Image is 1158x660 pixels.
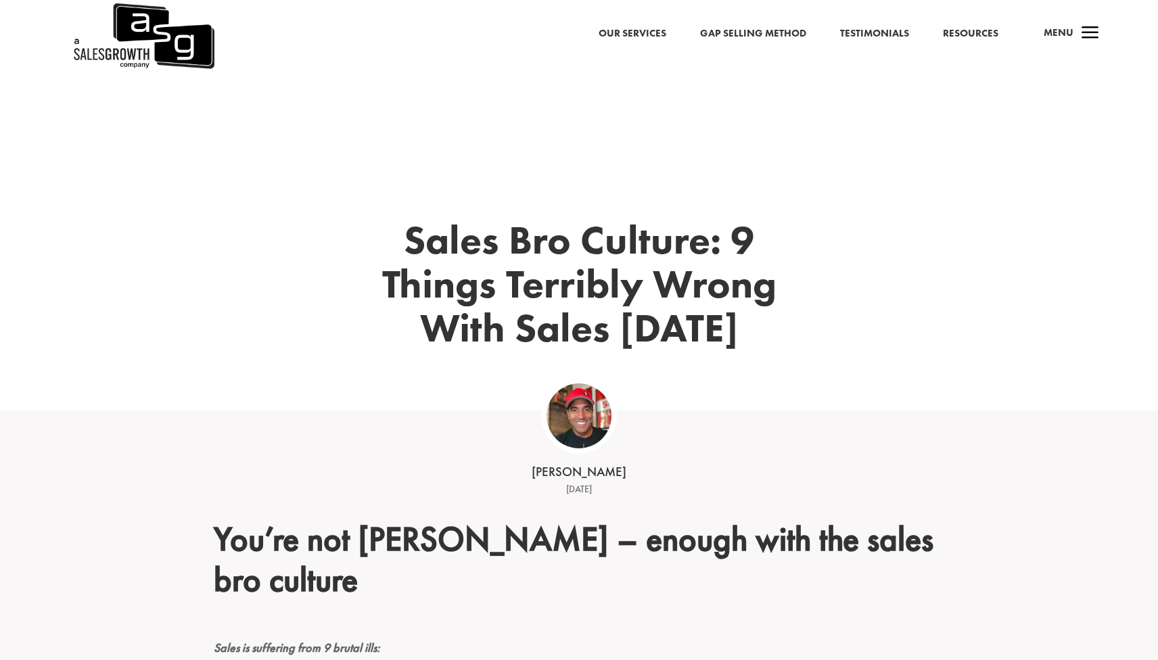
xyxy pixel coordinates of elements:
[1077,20,1104,47] span: a
[214,640,380,655] strong: Sales is suffering from 9 brutal ills:
[369,463,789,481] div: [PERSON_NAME]
[369,481,789,498] div: [DATE]
[214,519,944,607] h2: You’re not [PERSON_NAME] – enough with the sales bro culture
[1044,26,1073,39] span: Menu
[599,25,666,43] a: Our Services
[700,25,806,43] a: Gap Selling Method
[840,25,909,43] a: Testimonials
[547,383,611,448] img: ASG Co_alternate lockup (1)
[943,25,998,43] a: Resources
[356,218,802,356] h1: Sales Bro Culture: 9 Things Terribly Wrong With Sales [DATE]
